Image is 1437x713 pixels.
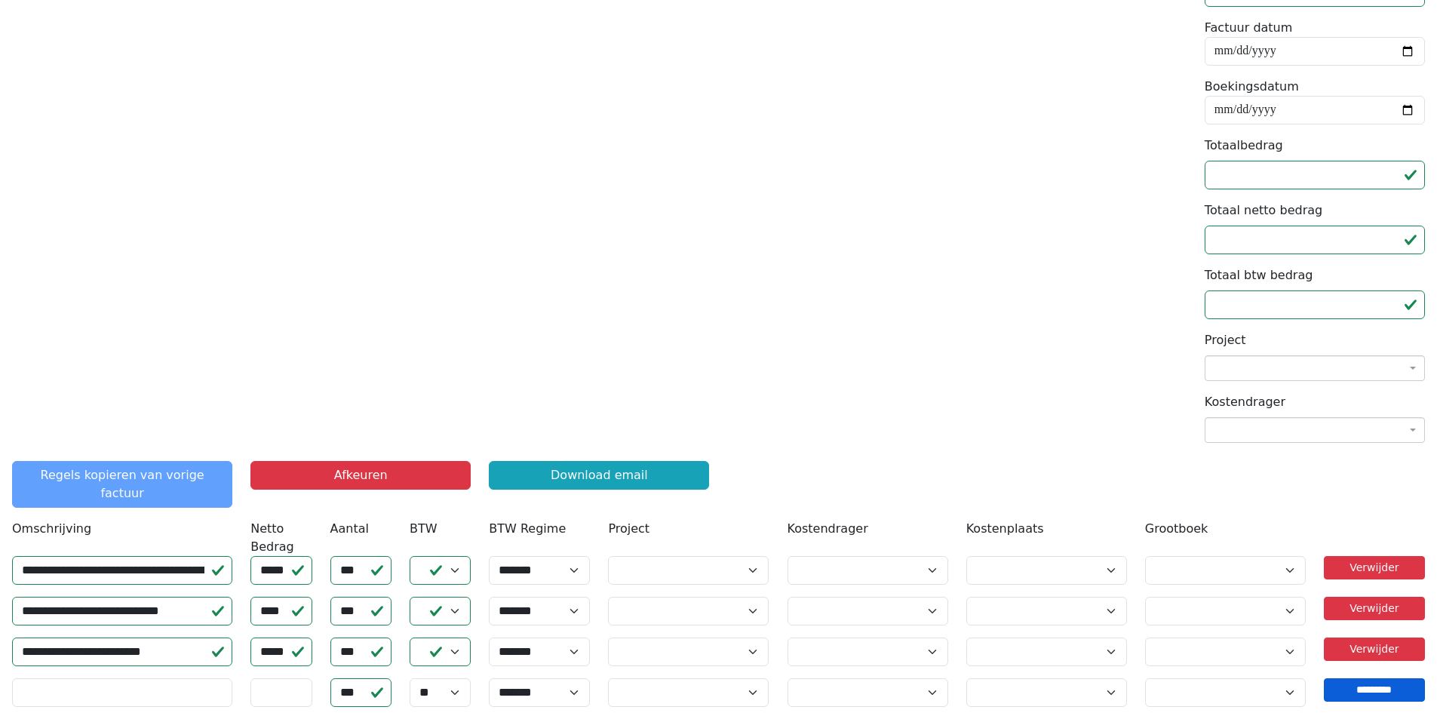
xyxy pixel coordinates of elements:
[1205,201,1322,220] label: Totaal netto bedrag
[1324,556,1425,579] a: Verwijder
[1324,597,1425,620] a: Verwijder
[1205,137,1283,155] label: Totaalbedrag
[489,461,709,490] a: Download email
[1205,266,1313,284] label: Totaal btw bedrag
[410,520,438,538] label: BTW
[1205,19,1293,37] label: Factuur datum
[12,520,91,538] label: Omschrijving
[1324,638,1425,661] a: Verwijder
[250,520,312,556] label: Netto Bedrag
[1205,78,1299,96] label: Boekingsdatum
[1205,393,1285,411] label: Kostendrager
[966,520,1044,538] label: Kostenplaats
[608,520,649,538] label: Project
[788,520,868,538] label: Kostendrager
[1205,331,1246,349] label: Project
[1145,520,1208,538] label: Grootboek
[489,520,566,538] label: BTW Regime
[330,520,369,538] label: Aantal
[250,461,471,490] button: Afkeuren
